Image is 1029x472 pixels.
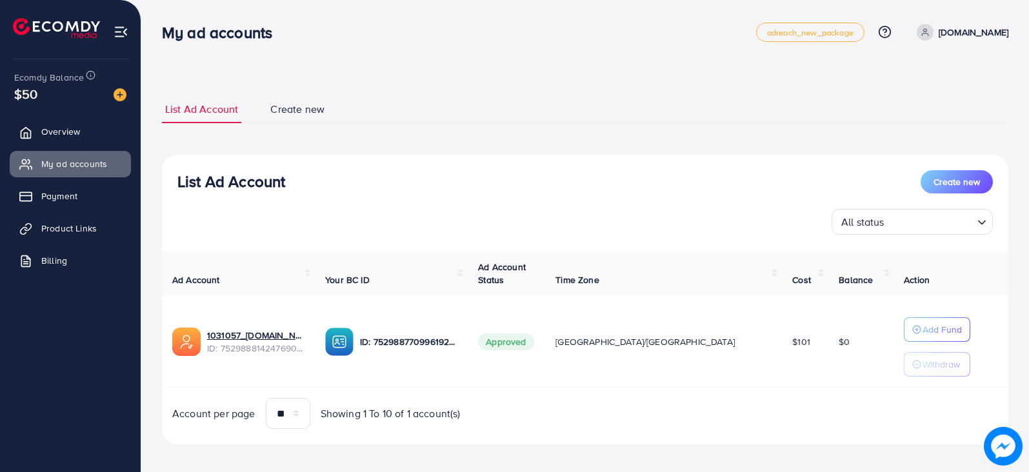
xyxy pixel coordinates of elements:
[172,273,220,286] span: Ad Account
[555,273,599,286] span: Time Zone
[923,322,962,337] p: Add Fund
[321,406,461,421] span: Showing 1 To 10 of 1 account(s)
[41,222,97,235] span: Product Links
[767,28,854,37] span: adreach_new_package
[792,335,810,348] span: $101
[904,273,930,286] span: Action
[207,342,305,355] span: ID: 7529888142476902417
[912,24,1008,41] a: [DOMAIN_NAME]
[939,25,1008,40] p: [DOMAIN_NAME]
[165,102,238,117] span: List Ad Account
[756,23,864,42] a: adreach_new_package
[10,215,131,241] a: Product Links
[325,328,354,356] img: ic-ba-acc.ded83a64.svg
[10,119,131,144] a: Overview
[114,88,126,101] img: image
[172,406,255,421] span: Account per page
[934,175,980,188] span: Create new
[41,157,107,170] span: My ad accounts
[41,254,67,267] span: Billing
[14,84,37,103] span: $50
[984,427,1023,466] img: image
[13,18,100,38] img: logo
[41,125,80,138] span: Overview
[10,248,131,273] a: Billing
[270,102,325,117] span: Create new
[14,71,84,84] span: Ecomdy Balance
[888,210,972,231] input: Search for option
[114,25,128,39] img: menu
[177,172,285,191] h3: List Ad Account
[41,190,77,202] span: Payment
[10,183,131,209] a: Payment
[555,335,735,348] span: [GEOGRAPHIC_DATA]/[GEOGRAPHIC_DATA]
[10,151,131,177] a: My ad accounts
[162,23,283,42] h3: My ad accounts
[360,334,457,349] p: ID: 7529887709961928705
[839,213,887,231] span: All status
[325,273,370,286] span: Your BC ID
[832,209,993,235] div: Search for option
[839,335,850,348] span: $0
[478,261,526,286] span: Ad Account Status
[923,357,960,372] p: Withdraw
[921,170,993,193] button: Create new
[792,273,811,286] span: Cost
[904,317,970,342] button: Add Fund
[172,328,201,356] img: ic-ads-acc.e4c84228.svg
[839,273,873,286] span: Balance
[207,329,305,355] div: <span class='underline'>1031057_menzyfashion.pk_1753188710183</span></br>7529888142476902417
[904,352,970,377] button: Withdraw
[207,329,305,342] a: 1031057_[DOMAIN_NAME]_1753188710183
[478,333,534,350] span: Approved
